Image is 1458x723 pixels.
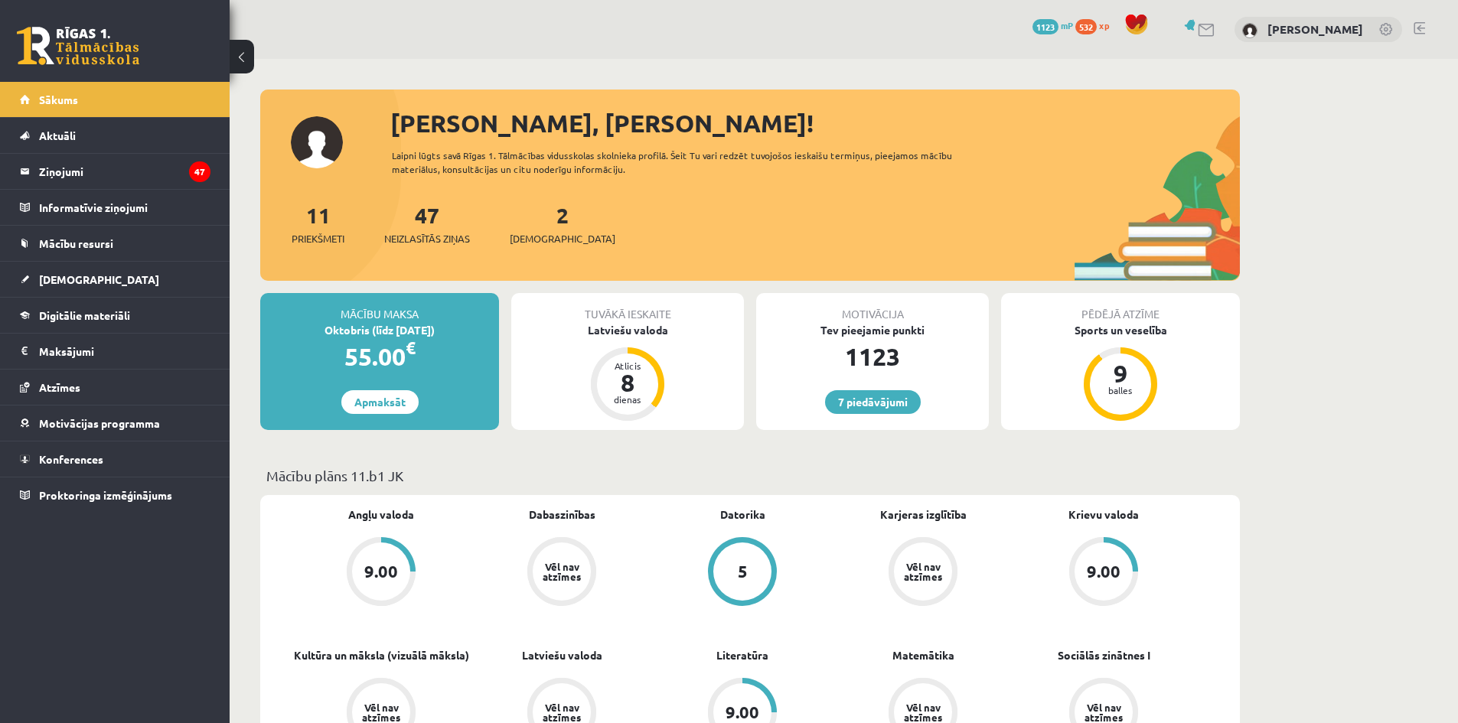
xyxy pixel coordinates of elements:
[260,293,499,322] div: Mācību maksa
[510,201,615,246] a: 2[DEMOGRAPHIC_DATA]
[510,231,615,246] span: [DEMOGRAPHIC_DATA]
[406,337,416,359] span: €
[720,506,765,523] a: Datorika
[1075,19,1117,31] a: 532 xp
[902,702,944,722] div: Vēl nav atzīmes
[20,298,210,333] a: Digitālie materiāli
[1068,506,1139,523] a: Krievu valoda
[756,293,989,322] div: Motivācija
[20,477,210,513] a: Proktoringa izmēģinājums
[605,395,651,404] div: dienas
[20,190,210,225] a: Informatīvie ziņojumi
[39,416,160,430] span: Motivācijas programma
[1001,293,1240,322] div: Pēdējā atzīme
[39,272,159,286] span: [DEMOGRAPHIC_DATA]
[522,647,602,663] a: Latviešu valoda
[20,118,210,153] a: Aktuāli
[39,334,210,369] legend: Maksājumi
[39,308,130,322] span: Digitālie materiāli
[511,322,744,423] a: Latviešu valoda Atlicis 8 dienas
[1013,537,1194,609] a: 9.00
[392,148,980,176] div: Laipni lūgts savā Rīgas 1. Tālmācības vidusskolas skolnieka profilā. Šeit Tu vari redzēt tuvojošo...
[39,154,210,189] legend: Ziņojumi
[1001,322,1240,423] a: Sports un veselība 9 balles
[39,236,113,250] span: Mācību resursi
[294,647,469,663] a: Kultūra un māksla (vizuālā māksla)
[20,405,210,441] a: Motivācijas programma
[39,129,76,142] span: Aktuāli
[880,506,967,523] a: Karjeras izglītība
[902,562,944,581] div: Vēl nav atzīmes
[1098,361,1143,386] div: 9
[1032,19,1058,34] span: 1123
[652,537,833,609] a: 5
[390,105,1240,142] div: [PERSON_NAME], [PERSON_NAME]!
[341,390,419,414] a: Apmaksāt
[471,537,652,609] a: Vēl nav atzīmes
[189,161,210,182] i: 47
[726,704,759,721] div: 9.00
[291,537,471,609] a: 9.00
[1082,702,1125,722] div: Vēl nav atzīmes
[20,154,210,189] a: Ziņojumi47
[39,380,80,394] span: Atzīmes
[17,27,139,65] a: Rīgas 1. Tālmācības vidusskola
[540,702,583,722] div: Vēl nav atzīmes
[348,506,414,523] a: Angļu valoda
[892,647,954,663] a: Matemātika
[529,506,595,523] a: Dabaszinības
[20,82,210,117] a: Sākums
[511,293,744,322] div: Tuvākā ieskaite
[39,488,172,502] span: Proktoringa izmēģinājums
[1098,386,1143,395] div: balles
[605,370,651,395] div: 8
[738,563,748,580] div: 5
[39,190,210,225] legend: Informatīvie ziņojumi
[1099,19,1109,31] span: xp
[1075,19,1097,34] span: 532
[39,93,78,106] span: Sākums
[1242,23,1257,38] img: Kristers Auziņš
[1061,19,1073,31] span: mP
[1058,647,1150,663] a: Sociālās zinātnes I
[1267,21,1363,37] a: [PERSON_NAME]
[756,338,989,375] div: 1123
[292,231,344,246] span: Priekšmeti
[716,647,768,663] a: Literatūra
[39,452,103,466] span: Konferences
[266,465,1234,486] p: Mācību plāns 11.b1 JK
[260,322,499,338] div: Oktobris (līdz [DATE])
[756,322,989,338] div: Tev pieejamie punkti
[1001,322,1240,338] div: Sports un veselība
[605,361,651,370] div: Atlicis
[384,201,470,246] a: 47Neizlasītās ziņas
[1032,19,1073,31] a: 1123 mP
[1087,563,1120,580] div: 9.00
[20,370,210,405] a: Atzīmes
[292,201,344,246] a: 11Priekšmeti
[260,338,499,375] div: 55.00
[20,441,210,477] a: Konferences
[833,537,1013,609] a: Vēl nav atzīmes
[20,262,210,297] a: [DEMOGRAPHIC_DATA]
[540,562,583,581] div: Vēl nav atzīmes
[20,226,210,261] a: Mācību resursi
[384,231,470,246] span: Neizlasītās ziņas
[360,702,403,722] div: Vēl nav atzīmes
[364,563,398,580] div: 9.00
[20,334,210,369] a: Maksājumi
[825,390,921,414] a: 7 piedāvājumi
[511,322,744,338] div: Latviešu valoda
